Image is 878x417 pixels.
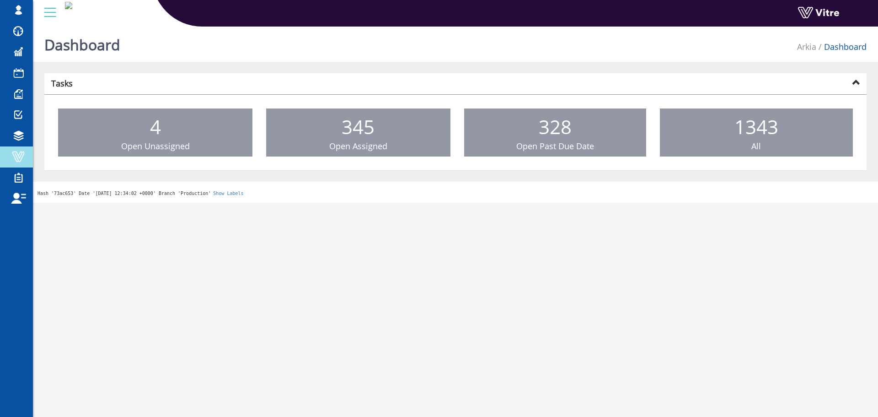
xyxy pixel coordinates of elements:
span: Hash '73ac653' Date '[DATE] 12:34:02 +0000' Branch 'Production' [37,191,211,196]
img: b7f99000-ab88-4b49-b0b1-70542da0812b.jpeg [65,2,72,9]
span: 4 [150,114,161,140]
a: Show Labels [213,191,243,196]
span: 345 [342,114,375,140]
span: All [751,141,761,152]
span: Open Unassigned [121,141,190,152]
li: Dashboard [816,41,867,53]
strong: Tasks [51,78,73,89]
span: Open Past Due Date [516,141,594,152]
a: 345 Open Assigned [266,108,450,157]
h1: Dashboard [44,23,120,62]
a: Arkia [797,41,816,52]
a: 328 Open Past Due Date [464,108,646,157]
span: Open Assigned [329,141,387,152]
span: 328 [539,114,572,140]
a: 4 Open Unassigned [58,108,252,157]
a: 1343 All [660,108,853,157]
span: 1343 [734,114,778,140]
